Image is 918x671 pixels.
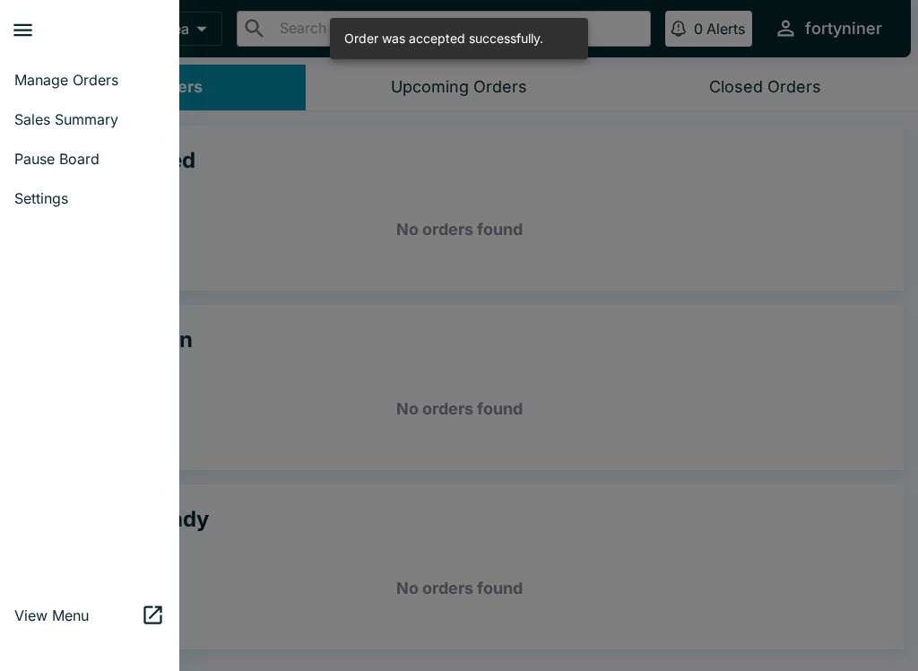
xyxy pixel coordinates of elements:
span: Pause Board [14,150,165,168]
span: Manage Orders [14,71,165,89]
span: Sales Summary [14,110,165,128]
span: View Menu [14,606,141,624]
span: Settings [14,189,165,207]
div: Order was accepted successfully. [344,23,543,54]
